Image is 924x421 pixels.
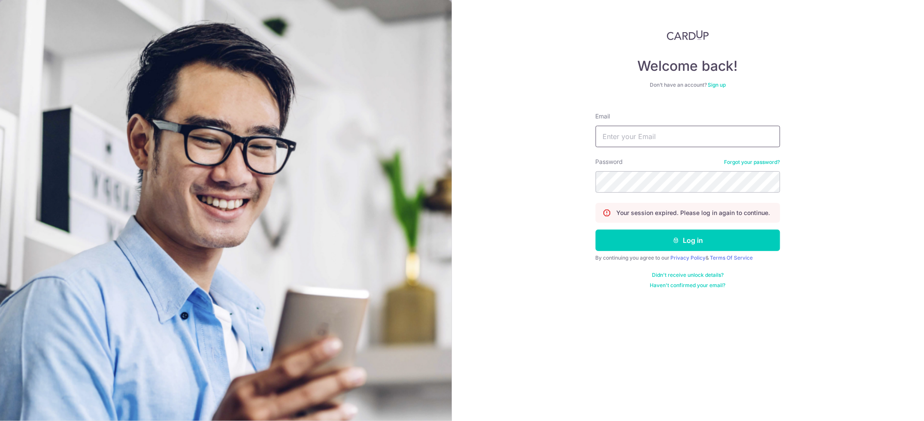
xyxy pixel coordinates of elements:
[596,157,623,166] label: Password
[596,230,780,251] button: Log in
[617,209,770,217] p: Your session expired. Please log in again to continue.
[596,126,780,147] input: Enter your Email
[671,254,706,261] a: Privacy Policy
[650,282,726,289] a: Haven't confirmed your email?
[596,58,780,75] h4: Welcome back!
[596,254,780,261] div: By continuing you agree to our &
[667,30,709,40] img: CardUp Logo
[724,159,780,166] a: Forgot your password?
[708,82,726,88] a: Sign up
[596,112,610,121] label: Email
[596,82,780,88] div: Don’t have an account?
[652,272,724,279] a: Didn't receive unlock details?
[710,254,753,261] a: Terms Of Service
